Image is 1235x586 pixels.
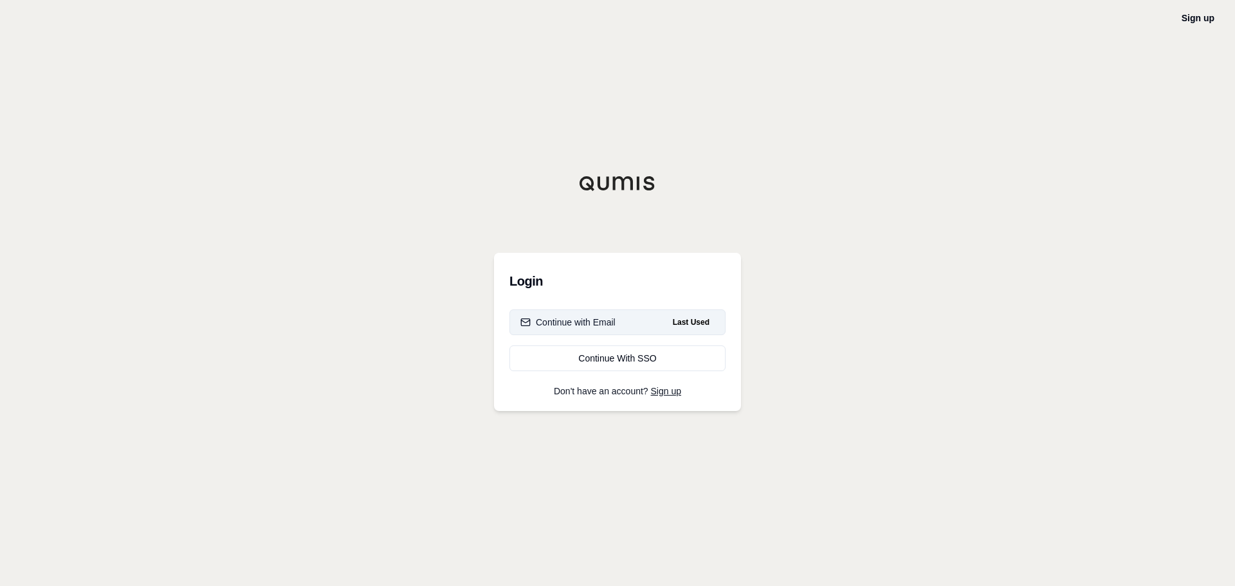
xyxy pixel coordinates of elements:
[509,268,726,294] h3: Login
[520,352,715,365] div: Continue With SSO
[579,176,656,191] img: Qumis
[509,345,726,371] a: Continue With SSO
[651,386,681,396] a: Sign up
[1182,13,1214,23] a: Sign up
[509,309,726,335] button: Continue with EmailLast Used
[520,316,616,329] div: Continue with Email
[509,387,726,396] p: Don't have an account?
[668,315,715,330] span: Last Used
